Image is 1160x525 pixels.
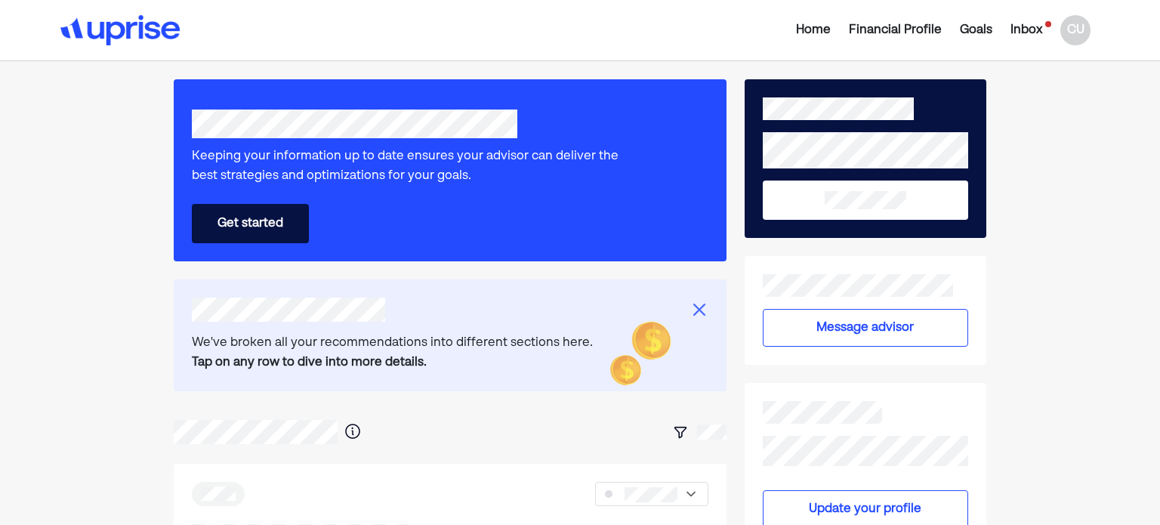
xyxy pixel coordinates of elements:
[192,334,605,372] div: We've broken all your recommendations into different sections here.
[192,147,631,186] div: Keeping your information up to date ensures your advisor can deliver the best strategies and opti...
[960,21,992,39] div: Goals
[192,204,309,243] button: Get started
[849,21,942,39] div: Financial Profile
[1060,15,1091,45] div: CU
[1010,21,1042,39] div: Inbox
[796,21,831,39] div: Home
[763,309,968,347] button: Message advisor
[192,357,427,369] b: Tap on any row to dive into more details.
